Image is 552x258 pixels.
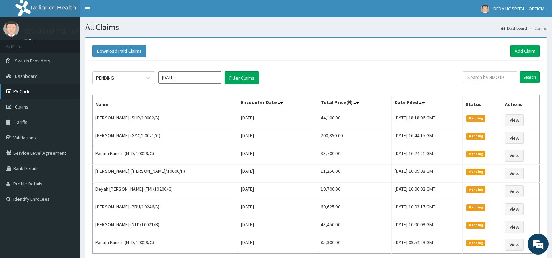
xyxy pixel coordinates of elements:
[238,183,318,200] td: [DATE]
[15,104,29,110] span: Claims
[15,58,50,64] span: Switch Providers
[85,23,547,32] h1: All Claims
[158,71,221,84] input: Select Month and Year
[318,165,391,183] td: 11,250.00
[466,240,485,246] span: Pending
[93,165,238,183] td: [PERSON_NAME] ([PERSON_NAME]/10006/F)
[466,222,485,228] span: Pending
[15,119,28,125] span: Tariffs
[3,178,133,203] textarea: Type your message and hit 'Enter'
[391,95,462,111] th: Date Filed
[463,71,517,83] input: Search by HMO ID
[391,218,462,236] td: [DATE] 10:00:08 GMT
[318,183,391,200] td: 19,700.00
[391,111,462,129] td: [DATE] 18:18:06 GMT
[238,236,318,254] td: [DATE]
[466,169,485,175] span: Pending
[238,111,318,129] td: [DATE]
[93,200,238,218] td: [PERSON_NAME] (PRU/10246/A)
[481,5,489,13] img: User Image
[93,236,238,254] td: Panam Panam (NTD/10029/C)
[13,35,28,52] img: d_794563401_company_1708531726252_794563401
[93,111,238,129] td: [PERSON_NAME] (SHR/10002/A)
[505,239,524,251] a: View
[96,74,114,81] div: PENDING
[510,45,540,57] a: Add Claim
[505,150,524,162] a: View
[391,147,462,165] td: [DATE] 16:24:21 GMT
[114,3,131,20] div: Minimize live chat window
[391,236,462,254] td: [DATE] 09:54:23 GMT
[238,165,318,183] td: [DATE]
[528,25,547,31] li: Claims
[318,129,391,147] td: 200,850.00
[391,183,462,200] td: [DATE] 10:06:02 GMT
[520,71,540,83] input: Search
[3,21,19,37] img: User Image
[318,147,391,165] td: 33,700.00
[505,132,524,144] a: View
[505,221,524,233] a: View
[391,200,462,218] td: [DATE] 10:03:17 GMT
[93,218,238,236] td: [PERSON_NAME] (NTD/10021/B)
[93,147,238,165] td: Panam Panam (NTD/10029/C)
[318,95,391,111] th: Total Price(₦)
[92,45,146,57] button: Download Paid Claims
[93,129,238,147] td: [PERSON_NAME] (GAC/10021/C)
[466,151,485,157] span: Pending
[93,95,238,111] th: Name
[505,168,524,179] a: View
[501,25,527,31] a: Dashboard
[318,200,391,218] td: 60,625.00
[493,6,547,12] span: DEDA HOSPITAL - OFFICIAL
[466,204,485,211] span: Pending
[238,218,318,236] td: [DATE]
[24,38,41,43] a: Online
[238,129,318,147] td: [DATE]
[463,95,502,111] th: Status
[15,73,38,79] span: Dashboard
[505,114,524,126] a: View
[505,185,524,197] a: View
[502,95,539,111] th: Actions
[93,183,238,200] td: Deyah [PERSON_NAME] (FMI/10206/G)
[40,82,96,152] span: We're online!
[36,39,117,48] div: Chat with us now
[466,186,485,193] span: Pending
[238,147,318,165] td: [DATE]
[466,115,485,121] span: Pending
[318,236,391,254] td: 85,300.00
[505,203,524,215] a: View
[466,133,485,139] span: Pending
[318,111,391,129] td: 44,100.00
[24,28,96,35] p: DEDA HOSPITAL - OFFICIAL
[225,71,259,84] button: Filter Claims
[238,200,318,218] td: [DATE]
[391,165,462,183] td: [DATE] 10:09:08 GMT
[391,129,462,147] td: [DATE] 16:44:15 GMT
[238,95,318,111] th: Encounter Date
[318,218,391,236] td: 48,450.00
